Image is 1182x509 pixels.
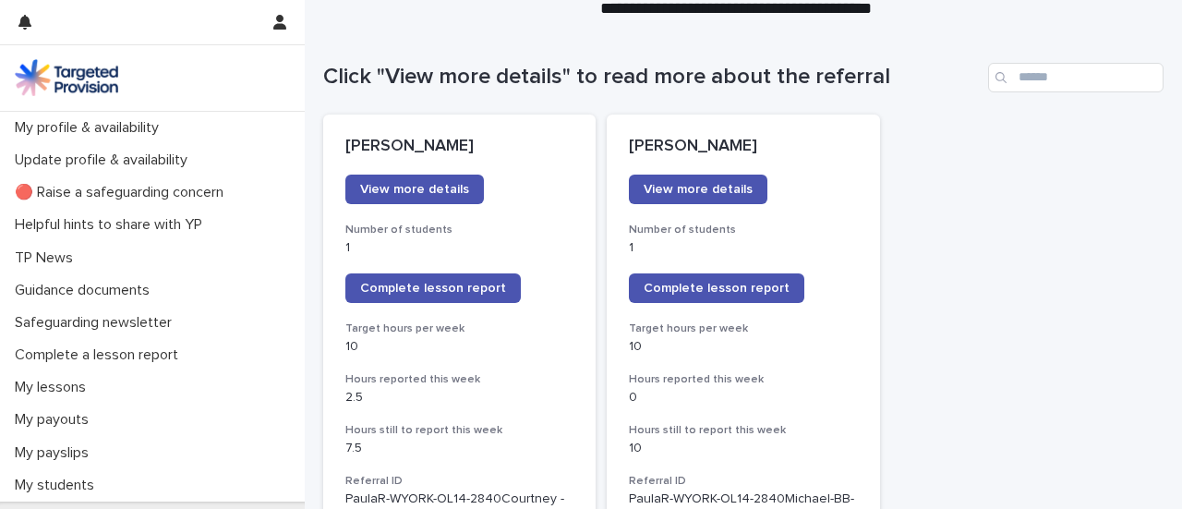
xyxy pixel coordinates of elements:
p: TP News [7,249,88,267]
h3: Referral ID [629,474,857,489]
h3: Hours reported this week [345,372,573,387]
p: My lessons [7,379,101,396]
p: 10 [629,441,857,456]
p: Helpful hints to share with YP [7,216,217,234]
p: 7.5 [345,441,573,456]
p: [PERSON_NAME] [345,137,573,157]
span: Complete lesson report [360,282,506,295]
p: My payouts [7,411,103,429]
h3: Referral ID [345,474,573,489]
img: M5nRWzHhSzIhMunXDL62 [15,59,118,96]
p: 0 [629,390,857,406]
span: View more details [644,183,753,196]
input: Search [988,63,1164,92]
p: 10 [629,339,857,355]
p: My payslips [7,444,103,462]
h3: Hours still to report this week [345,423,573,438]
a: View more details [629,175,767,204]
h3: Target hours per week [629,321,857,336]
h3: Target hours per week [345,321,573,336]
span: Complete lesson report [644,282,790,295]
p: Complete a lesson report [7,346,193,364]
p: Update profile & availability [7,151,202,169]
a: Complete lesson report [629,273,804,303]
p: 🔴 Raise a safeguarding concern [7,184,238,201]
p: 1 [345,240,573,256]
p: 10 [345,339,573,355]
p: 2.5 [345,390,573,406]
p: Safeguarding newsletter [7,314,187,332]
h3: Hours reported this week [629,372,857,387]
h3: Number of students [345,223,573,237]
span: View more details [360,183,469,196]
h1: Click "View more details" to read more about the referral [323,64,981,91]
p: 1 [629,240,857,256]
p: My students [7,477,109,494]
h3: Number of students [629,223,857,237]
p: Guidance documents [7,282,164,299]
a: View more details [345,175,484,204]
p: [PERSON_NAME] [629,137,857,157]
p: My profile & availability [7,119,174,137]
a: Complete lesson report [345,273,521,303]
h3: Hours still to report this week [629,423,857,438]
